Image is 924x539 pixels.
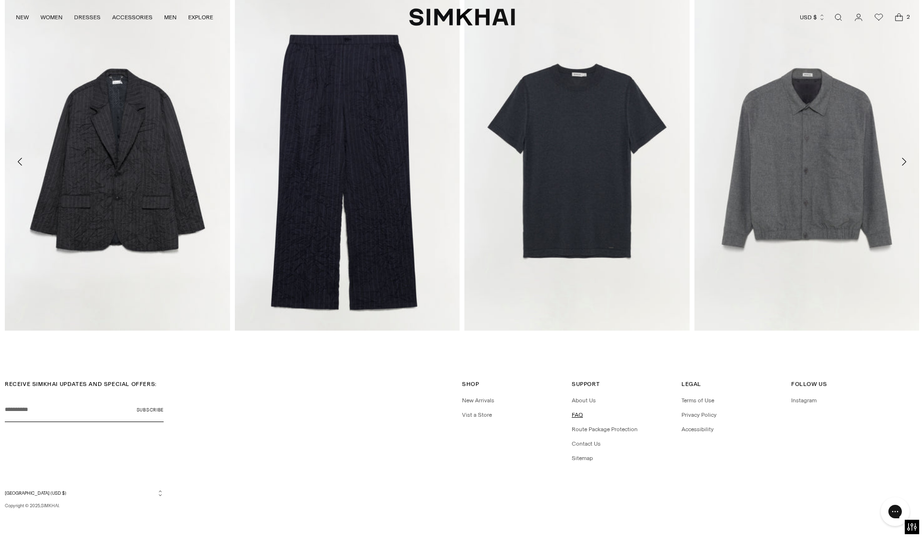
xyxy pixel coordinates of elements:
a: Go to the account page [849,8,868,27]
a: EXPLORE [188,7,213,28]
a: Sitemap [572,455,593,462]
button: [GEOGRAPHIC_DATA] (USD $) [5,489,164,497]
a: Accessibility [681,426,714,433]
p: Copyright © 2025, . [5,502,164,509]
button: Subscribe [137,398,164,422]
span: Shop [462,381,479,387]
a: Wishlist [869,8,888,27]
a: Route Package Protection [572,426,638,433]
a: Open search modal [829,8,848,27]
iframe: Gorgias live chat messenger [876,494,914,529]
a: Terms of Use [681,397,714,404]
a: SIMKHAI [409,8,515,26]
span: Follow Us [791,381,827,387]
button: USD $ [800,7,825,28]
a: Open cart modal [889,8,909,27]
a: DRESSES [74,7,101,28]
span: Support [572,381,600,387]
a: New Arrivals [462,397,494,404]
a: Vist a Store [462,411,492,418]
button: Move to previous carousel slide [10,151,31,172]
a: About Us [572,397,596,404]
span: RECEIVE SIMKHAI UPDATES AND SPECIAL OFFERS: [5,381,157,387]
button: Move to next carousel slide [893,151,914,172]
a: FAQ [572,411,583,418]
span: Legal [681,381,701,387]
span: 2 [904,13,912,21]
a: Contact Us [572,440,601,447]
a: Privacy Policy [681,411,717,418]
a: WOMEN [40,7,63,28]
iframe: Sign Up via Text for Offers [8,502,97,531]
a: MEN [164,7,177,28]
a: Instagram [791,397,817,404]
a: ACCESSORIES [112,7,153,28]
a: NEW [16,7,29,28]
